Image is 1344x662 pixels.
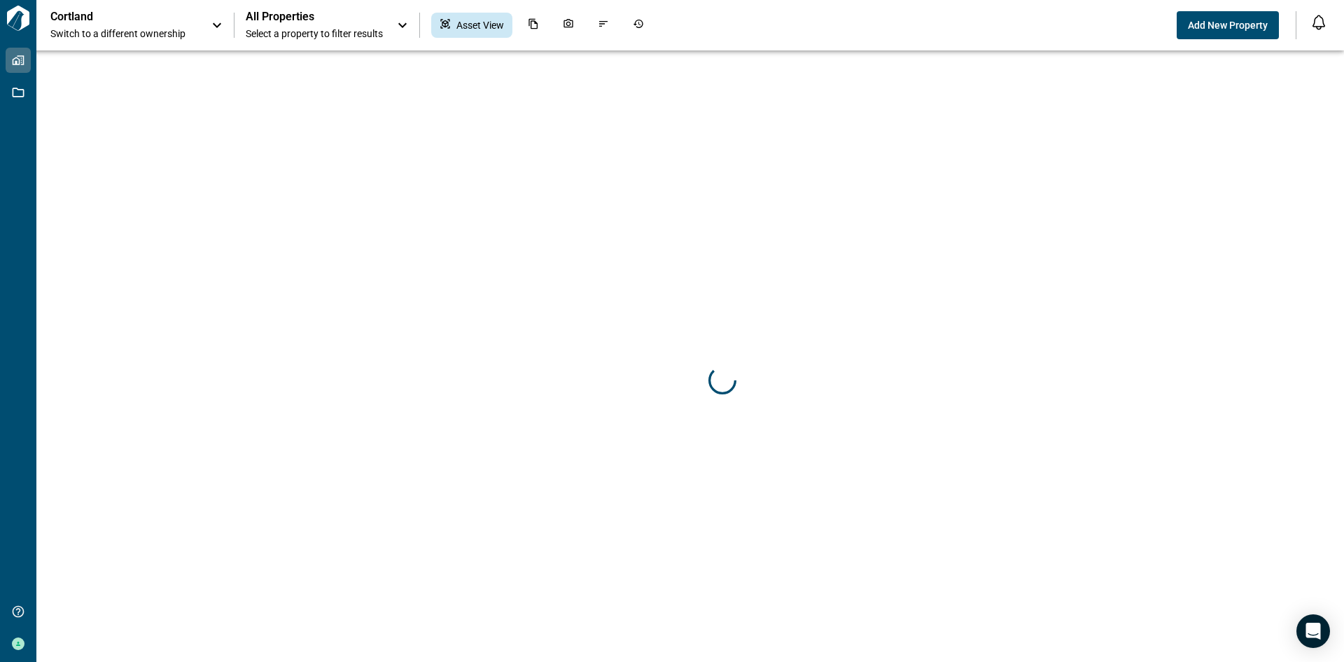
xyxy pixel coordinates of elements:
div: Documents [519,13,547,38]
div: Open Intercom Messenger [1296,614,1330,648]
span: Select a property to filter results [246,27,383,41]
div: Issues & Info [589,13,617,38]
span: All Properties [246,10,383,24]
span: Asset View [456,18,504,32]
p: Cortland [50,10,176,24]
div: Photos [554,13,582,38]
div: Job History [624,13,652,38]
span: Add New Property [1188,18,1268,32]
button: Add New Property [1177,11,1279,39]
span: Switch to a different ownership [50,27,197,41]
div: Asset View [431,13,512,38]
button: Open notification feed [1308,11,1330,34]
